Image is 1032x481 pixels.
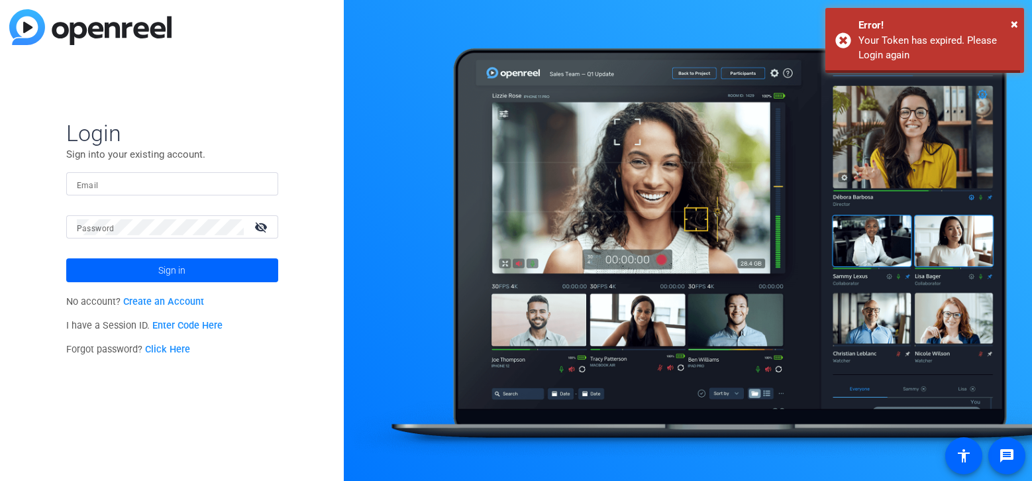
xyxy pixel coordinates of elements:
[77,176,268,192] input: Enter Email Address
[66,344,191,355] span: Forgot password?
[66,320,223,331] span: I have a Session ID.
[158,254,185,287] span: Sign in
[1011,14,1018,34] button: Close
[66,147,278,162] p: Sign into your existing account.
[1011,16,1018,32] span: ×
[858,33,1014,63] div: Your Token has expired. Please Login again
[152,320,223,331] a: Enter Code Here
[9,9,172,45] img: blue-gradient.svg
[66,119,278,147] span: Login
[858,18,1014,33] div: Error!
[246,217,278,237] mat-icon: visibility_off
[999,448,1015,464] mat-icon: message
[77,181,99,190] mat-label: Email
[956,448,972,464] mat-icon: accessibility
[77,224,115,233] mat-label: Password
[145,344,190,355] a: Click Here
[123,296,204,307] a: Create an Account
[66,258,278,282] button: Sign in
[66,296,205,307] span: No account?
